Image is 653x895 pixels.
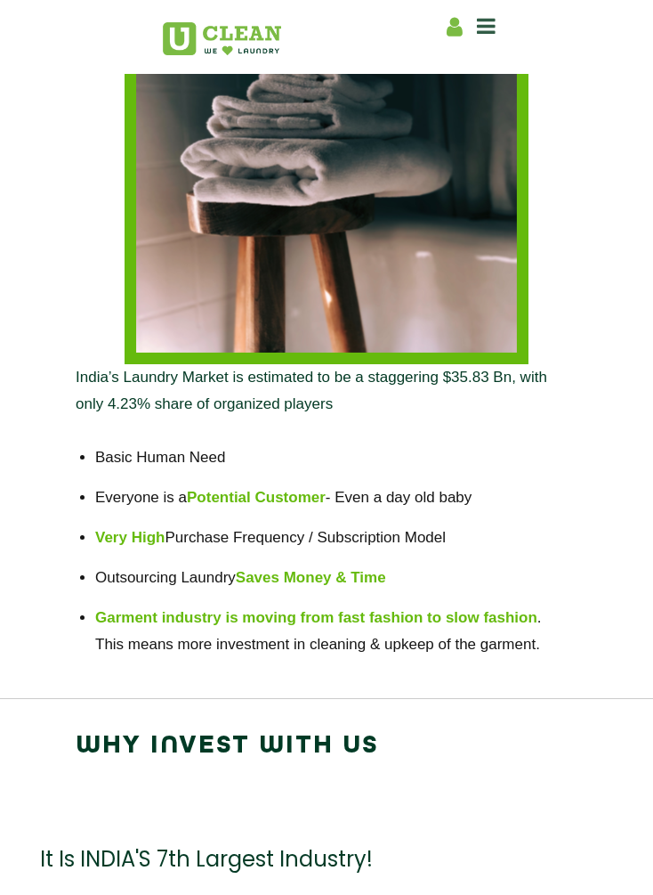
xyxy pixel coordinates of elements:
[187,489,326,506] b: Potential Customer
[40,841,373,878] p: It Is INDIA'S 7th Largest Industry!
[95,529,165,546] b: Very High
[163,22,281,55] img: UClean Laundry and Dry Cleaning
[95,609,537,626] b: Garment industry is moving from fast fashion to slow fashion
[95,525,558,551] li: Purchase Frequency / Subscription Model
[95,484,558,511] li: Everyone is a - Even a day old baby
[76,725,379,768] p: WHY INVEST WITH US
[95,565,558,591] li: Outsourcing Laundry
[95,444,558,471] li: Basic Human Need
[76,364,577,418] p: India’s Laundry Market is estimated to be a staggering $35.83 Bn, with only 4.23% share of organi...
[236,569,386,586] b: Saves Money & Time
[95,605,558,658] li: . This means more investment in cleaning & upkeep of the garment.
[125,8,528,364] img: laundry-business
